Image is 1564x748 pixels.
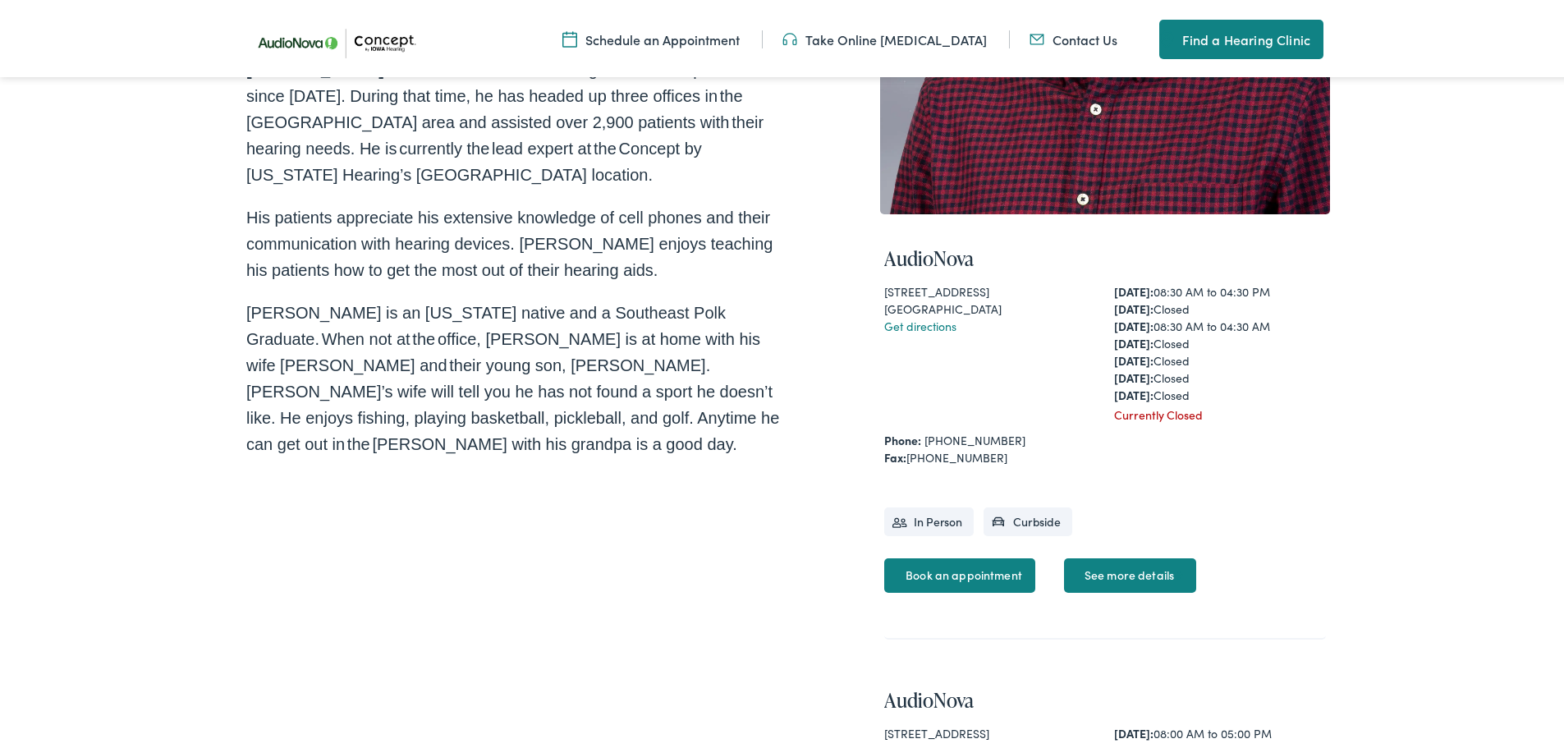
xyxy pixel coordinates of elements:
[1114,403,1326,420] div: Currently Closed
[782,27,797,45] img: utility icon
[884,446,1326,463] div: [PHONE_NUMBER]
[1064,555,1196,590] a: See more details
[782,27,987,45] a: Take Online [MEDICAL_DATA]
[1114,297,1154,314] strong: [DATE]:
[884,722,1096,739] div: [STREET_ADDRESS]
[246,201,788,280] p: His patients appreciate his extensive knowledge of cell phones and their communication with heari...
[1159,26,1174,46] img: utility icon
[246,296,788,454] p: [PERSON_NAME] is an [US_STATE] native and a Southeast Polk Graduate. When not at the office, [PER...
[884,504,974,533] li: In Person
[884,555,1035,590] a: Book an appointment
[1030,27,1117,45] a: Contact Us
[1114,722,1154,738] strong: [DATE]:
[884,686,1326,709] h4: AudioNova
[1114,314,1154,331] strong: [DATE]:
[1114,366,1154,383] strong: [DATE]:
[884,297,1096,314] div: [GEOGRAPHIC_DATA]
[924,429,1025,445] a: [PHONE_NUMBER]
[1114,280,1154,296] strong: [DATE]:
[1114,332,1154,348] strong: [DATE]:
[1030,27,1044,45] img: utility icon
[884,314,956,331] a: Get directions
[246,53,788,185] p: has been a Licensed Hearing Instrument Specialist since [DATE]. During that time, he has headed u...
[562,27,740,45] a: Schedule an Appointment
[1114,280,1326,401] div: 08:30 AM to 04:30 PM Closed 08:30 AM to 04:30 AM Closed Closed Closed Closed
[1114,349,1154,365] strong: [DATE]:
[1114,383,1154,400] strong: [DATE]:
[884,280,1096,297] div: [STREET_ADDRESS]
[884,244,1326,268] h4: AudioNova
[1159,16,1323,56] a: Find a Hearing Clinic
[562,27,577,45] img: A calendar icon to schedule an appointment at Concept by Iowa Hearing.
[984,504,1072,533] li: Curbside
[884,429,921,445] strong: Phone:
[884,446,906,462] strong: Fax:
